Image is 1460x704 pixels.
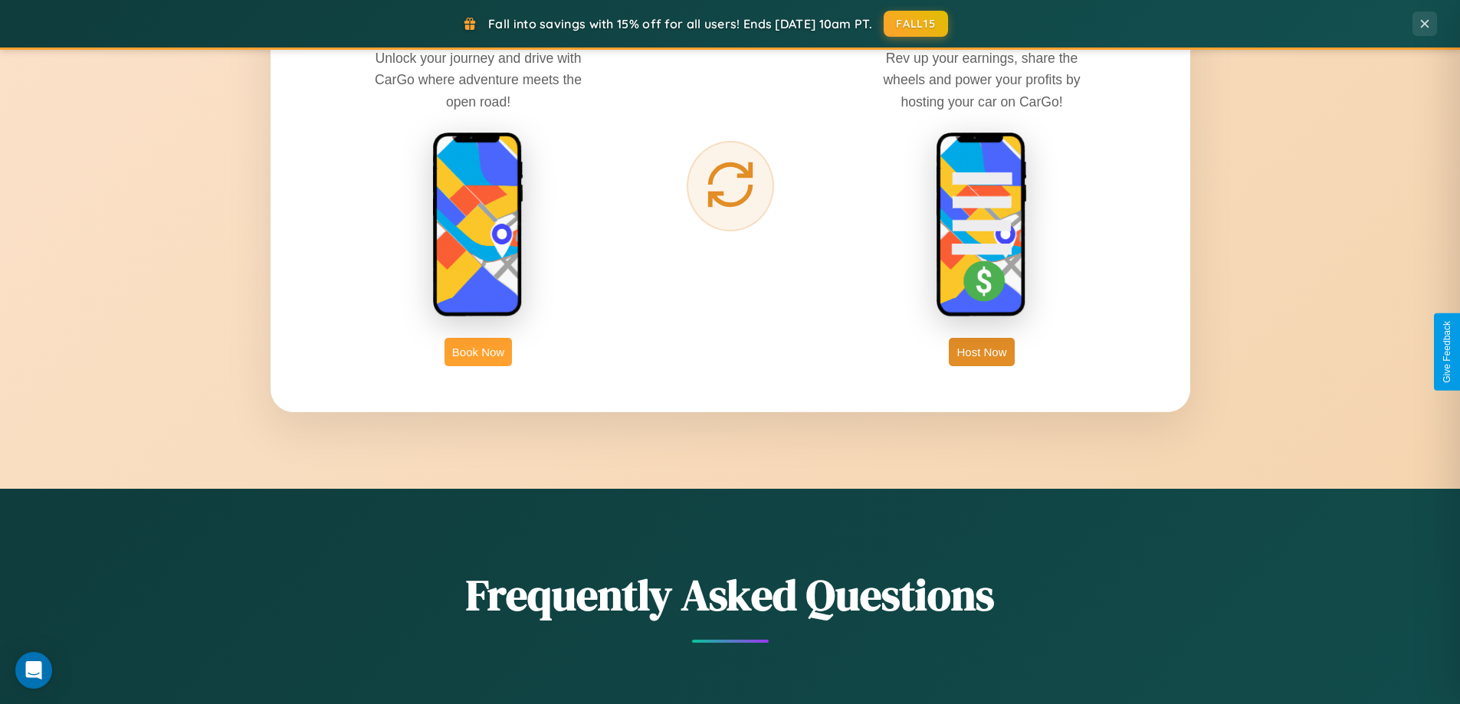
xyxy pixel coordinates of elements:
span: Fall into savings with 15% off for all users! Ends [DATE] 10am PT. [488,16,872,31]
img: rent phone [432,132,524,319]
p: Unlock your journey and drive with CarGo where adventure meets the open road! [363,47,593,112]
h2: Frequently Asked Questions [271,565,1190,624]
button: Book Now [445,338,512,366]
div: Open Intercom Messenger [15,652,52,689]
img: host phone [936,132,1028,319]
button: Host Now [949,338,1014,366]
p: Rev up your earnings, share the wheels and power your profits by hosting your car on CarGo! [867,47,1097,112]
button: FALL15 [884,11,948,37]
div: Give Feedback [1442,321,1452,383]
